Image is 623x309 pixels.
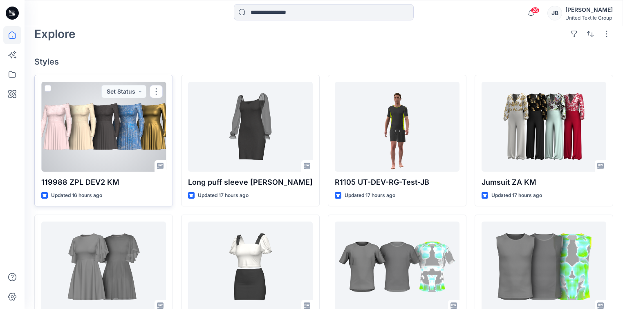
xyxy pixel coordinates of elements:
[198,191,249,200] p: Updated 17 hours ago
[34,27,76,40] h2: Explore
[547,6,562,20] div: JB
[51,191,102,200] p: Updated 16 hours ago
[34,57,613,67] h4: Styles
[482,177,606,188] p: Jumsuit ZA KM
[335,82,459,172] a: R1105 UT-DEV-RG-Test-JB
[188,82,313,172] a: Long puff sleeve rushing RG
[188,177,313,188] p: Long puff sleeve [PERSON_NAME]
[531,7,540,13] span: 26
[565,5,613,15] div: [PERSON_NAME]
[41,82,166,172] a: 119988 ZPL DEV2 KM
[565,15,613,21] div: United Textile Group
[482,82,606,172] a: Jumsuit ZA KM
[345,191,395,200] p: Updated 17 hours ago
[335,177,459,188] p: R1105 UT-DEV-RG-Test-JB
[491,191,542,200] p: Updated 17 hours ago
[41,177,166,188] p: 119988 ZPL DEV2 KM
